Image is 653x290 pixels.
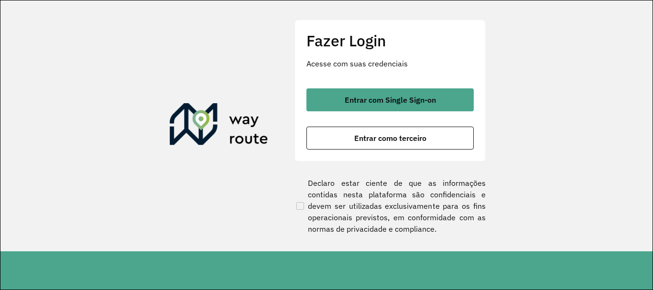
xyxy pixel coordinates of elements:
h2: Fazer Login [306,32,474,50]
label: Declaro estar ciente de que as informações contidas nesta plataforma são confidenciais e devem se... [294,177,486,235]
span: Entrar como terceiro [354,134,426,142]
img: Roteirizador AmbevTech [170,103,268,149]
button: button [306,127,474,150]
span: Entrar com Single Sign-on [345,96,436,104]
button: button [306,88,474,111]
p: Acesse com suas credenciais [306,58,474,69]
